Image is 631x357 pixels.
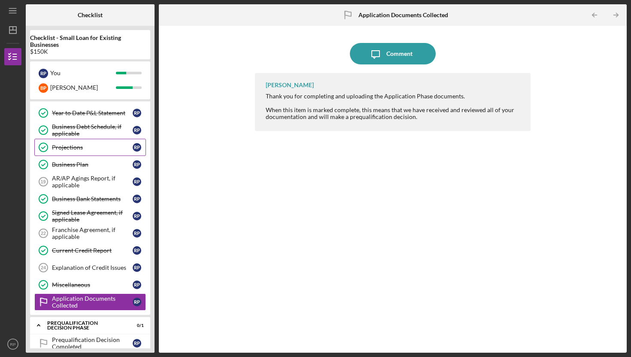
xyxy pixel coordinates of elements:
[34,225,146,242] a: 22Franchise Agreement, if applicableRP
[52,175,133,189] div: AR/AP Agings Report, if applicable
[133,160,141,169] div: R P
[266,93,522,100] div: Thank you for completing and uploading the Application Phase documents.
[133,298,141,306] div: R P
[34,156,146,173] a: Business PlanRP
[4,336,21,353] button: RP
[34,207,146,225] a: Signed Lease Agreement, if applicableRP
[39,69,48,78] div: R P
[133,246,141,255] div: R P
[128,323,144,328] div: 0 / 1
[133,109,141,117] div: R P
[34,259,146,276] a: 24Explanation of Credit IssuesRP
[52,209,133,223] div: Signed Lease Agreement, if applicable
[52,247,133,254] div: Current Credit Report
[34,242,146,259] a: Current Credit ReportRP
[40,179,46,184] tspan: 19
[41,231,46,236] tspan: 22
[41,265,46,270] tspan: 24
[47,320,122,330] div: Prequalification Decision Phase
[34,190,146,207] a: Business Bank StatementsRP
[133,281,141,289] div: R P
[52,195,133,202] div: Business Bank Statements
[34,293,146,311] a: Application Documents CollectedRP
[52,336,133,350] div: Prequalification Decision Completed
[52,144,133,151] div: Projections
[133,212,141,220] div: R P
[10,342,15,347] text: RP
[34,173,146,190] a: 19AR/AP Agings Report, if applicableRP
[266,107,522,120] div: When this item is marked complete, this means that we have received and reviewed all of your docu...
[52,110,133,116] div: Year to Date P&L Statement
[39,83,48,93] div: B P
[133,177,141,186] div: R P
[34,139,146,156] a: ProjectionsRP
[52,281,133,288] div: Miscellaneous
[30,34,150,48] b: Checklist - Small Loan for Existing Businesses
[386,43,413,64] div: Comment
[50,80,116,95] div: [PERSON_NAME]
[350,43,436,64] button: Comment
[52,264,133,271] div: Explanation of Credit Issues
[133,143,141,152] div: R P
[266,82,314,88] div: [PERSON_NAME]
[34,335,146,352] a: Prequalification Decision CompletedRP
[133,263,141,272] div: R P
[34,104,146,122] a: Year to Date P&L StatementRP
[50,66,116,80] div: You
[52,226,133,240] div: Franchise Agreement, if applicable
[133,229,141,238] div: R P
[52,295,133,309] div: Application Documents Collected
[52,123,133,137] div: Business Debt Schedule, if applicable
[133,339,141,348] div: R P
[34,276,146,293] a: MiscellaneousRP
[34,122,146,139] a: Business Debt Schedule, if applicableRP
[30,48,150,55] div: $150K
[78,12,103,18] b: Checklist
[133,195,141,203] div: R P
[358,12,448,18] b: Application Documents Collected
[52,161,133,168] div: Business Plan
[133,126,141,134] div: R P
